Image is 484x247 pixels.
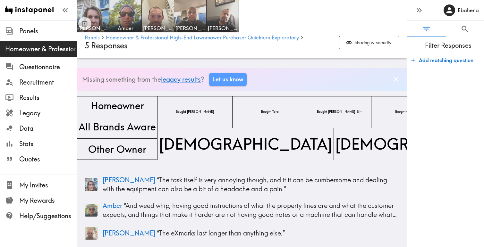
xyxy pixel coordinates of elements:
span: Quotes [19,155,77,164]
span: My Invites [19,181,77,190]
span: My Rewards [19,196,77,205]
button: Add matching question [409,54,476,67]
button: Toggle between responses and questions [78,17,91,30]
span: Stats [19,139,77,148]
span: Bought Toro [260,108,280,115]
a: Let us know [209,73,247,86]
span: [PERSON_NAME] [208,25,237,32]
button: Sharing & security [339,36,399,50]
button: Dismiss banner [390,73,402,85]
img: Panelist thumbnail [85,227,98,240]
a: legacy results [161,75,201,83]
span: Panels [19,27,77,36]
span: [PERSON_NAME] [175,25,205,32]
img: Panelist thumbnail [85,178,98,191]
span: Bought Cub Cadet [394,108,423,115]
span: Amber [103,202,122,210]
p: “ And weed whip, having good instructions of what the property lines are and what the customer ex... [103,201,399,219]
img: Panelist thumbnail [85,204,98,217]
span: Recruitment [19,78,77,87]
span: Data [19,124,77,133]
span: All Brands Aware [77,119,157,135]
span: Search [461,25,469,33]
span: Filter Responses [412,41,484,50]
span: Amber [111,25,140,32]
span: Results [19,93,77,102]
button: Filter Responses [407,21,446,37]
span: Help/Suggestions [19,211,77,220]
span: [PERSON_NAME] [143,25,173,32]
a: Homeowner & Professional High-End Lawnmower Purchaser Quickturn Exploratory [106,35,299,41]
span: Bought [PERSON_NAME]-Bilt [316,108,363,115]
span: [PERSON_NAME] [78,25,108,32]
p: “ The task itself is very annoying though, and it it can be cumbersome and dealing with the equip... [103,176,399,193]
span: [PERSON_NAME] [103,176,155,184]
a: Panelist thumbnail[PERSON_NAME] “The eXmarks last longer than anything else.” [85,224,399,242]
span: 5 Responses [85,41,127,50]
span: Legacy [19,109,77,118]
p: “ The eXmarks last longer than anything else. ” [103,229,399,238]
a: Panelist thumbnailAmber “And weed whip, having good instructions of what the property lines are a... [85,199,399,222]
span: [DEMOGRAPHIC_DATA] [157,132,334,156]
span: Questionnaire [19,62,77,71]
span: Other Owner [87,141,148,158]
span: Bought [PERSON_NAME] [174,108,215,115]
span: Homeowner & Professional High-End Lawnmower Purchaser Quickturn Exploratory [5,45,77,54]
span: [PERSON_NAME] [103,229,155,237]
h6: Ebahena [458,7,479,14]
span: Homeowner [89,98,145,114]
p: Missing something from the ? [82,75,204,84]
a: Panelist thumbnail[PERSON_NAME] “The task itself is very annoying though, and it it can be cumber... [85,173,399,196]
a: Panels [85,35,100,41]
